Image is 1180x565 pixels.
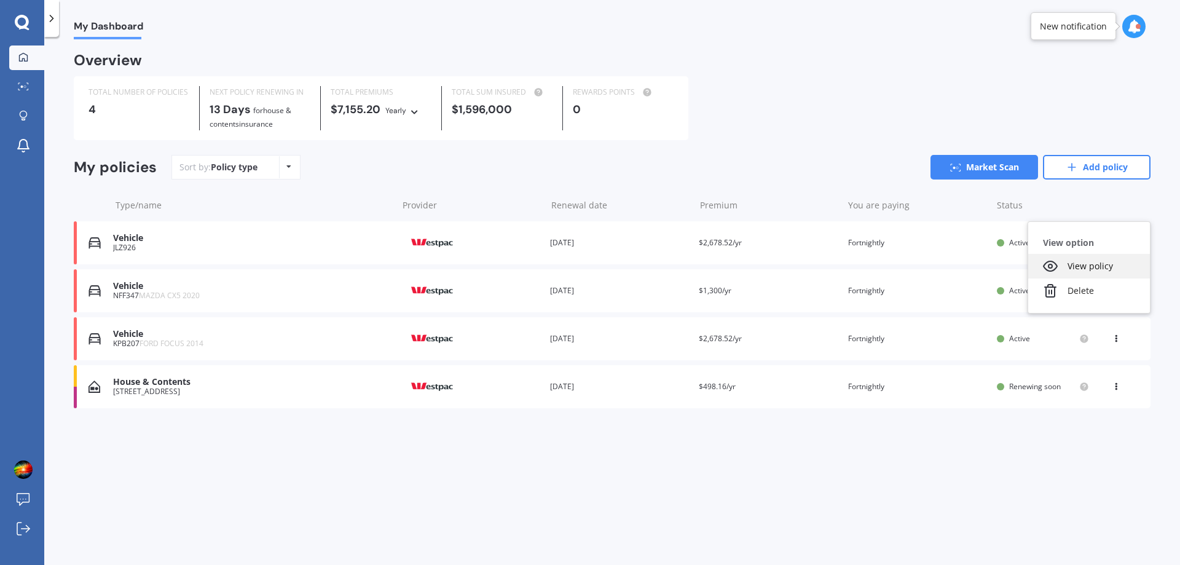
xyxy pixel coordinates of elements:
div: New notification [1040,20,1107,33]
div: 4 [88,103,189,116]
span: $498.16/yr [699,381,736,392]
img: Westpac [401,375,463,398]
img: Vehicle [88,237,101,249]
div: NEXT POLICY RENEWING IN [210,86,310,98]
div: Provider [403,199,541,211]
img: Vehicle [88,333,101,345]
div: 0 [573,103,674,116]
span: Active [1009,237,1030,248]
div: REWARDS POINTS [573,86,674,98]
div: House & Contents [113,377,391,387]
div: Policy type [211,161,258,173]
a: Market Scan [930,155,1038,180]
div: Vehicle [113,281,391,291]
div: Vehicle [113,329,391,339]
div: TOTAL PREMIUMS [331,86,431,98]
b: 13 Days [210,102,251,117]
div: View option [1028,232,1150,254]
span: $1,300/yr [699,285,731,296]
img: Westpac [401,327,463,350]
img: Vehicle [88,285,101,297]
img: ACg8ocIODmicp9wN09Zpv3tdPIcEMrOvhDFBe5qtKPceuUyih8ICXIY1=s96-c [14,460,33,479]
div: Fortnightly [848,237,987,249]
div: My policies [74,159,157,176]
span: Renewing soon [1009,381,1061,392]
div: [DATE] [550,285,689,297]
div: NFF347 [113,291,391,300]
div: You are paying [848,199,987,211]
span: FORD FOCUS 2014 [140,338,203,349]
span: Active [1009,333,1030,344]
a: Add policy [1043,155,1150,180]
div: Vehicle [113,233,391,243]
div: [DATE] [550,237,689,249]
div: KPB207 [113,339,391,348]
div: Renewal date [551,199,690,211]
div: Fortnightly [848,285,987,297]
div: Status [997,199,1089,211]
div: $1,596,000 [452,103,553,116]
div: Premium [700,199,839,211]
div: Yearly [385,105,406,117]
span: MAZDA CX5 2020 [139,290,200,301]
div: [DATE] [550,333,689,345]
span: My Dashboard [74,20,143,37]
img: House & Contents [88,381,100,393]
span: $2,678.52/yr [699,333,742,344]
img: Westpac [401,231,463,255]
div: Overview [74,54,142,66]
div: Sort by: [179,161,258,173]
div: [STREET_ADDRESS] [113,387,391,396]
div: [DATE] [550,381,689,393]
div: TOTAL SUM INSURED [452,86,553,98]
div: JLZ926 [113,243,391,252]
img: Westpac [401,279,463,302]
span: Active [1009,285,1030,296]
div: View policy [1028,254,1150,279]
div: Fortnightly [848,333,987,345]
div: TOTAL NUMBER OF POLICIES [88,86,189,98]
span: $2,678.52/yr [699,237,742,248]
div: Delete [1028,279,1150,303]
div: Type/name [116,199,393,211]
div: $7,155.20 [331,103,431,117]
div: Fortnightly [848,381,987,393]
